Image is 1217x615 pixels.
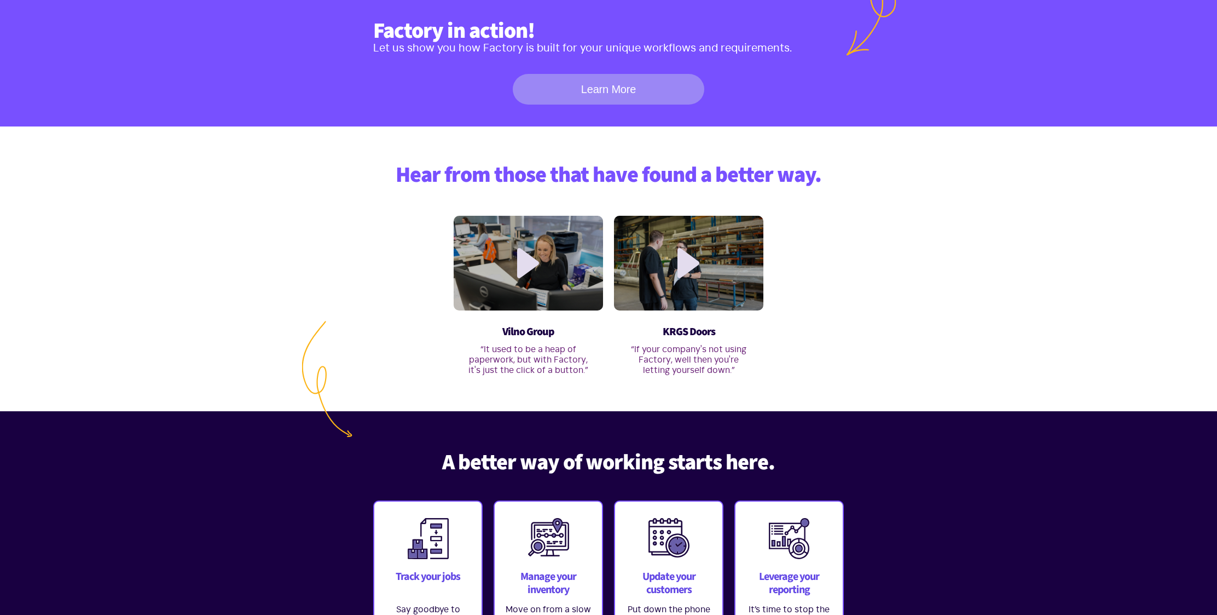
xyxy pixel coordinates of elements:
iframe: Chat Widget [1029,497,1217,615]
h2: Factory in action! [373,18,844,44]
h3: Vilno Group [467,325,590,338]
img: feature_icon_003 [648,518,689,557]
h3: Update your customers [626,570,711,596]
a: Learn More [513,74,704,105]
h2: A better way of working starts here. [373,450,844,476]
p: “If your company's not using Factory, well then you're letting yourself down.” [627,344,750,376]
p: Let us show you how Factory is built for your unique workflows and requirements. [373,42,844,55]
img: feature_icon_002 [528,518,569,556]
h3: KRGS Doors [627,325,750,338]
img: feature_icon_004 [769,518,810,559]
img: feature_icon_001 [408,518,449,559]
h3: Leverage your reporting [746,570,832,596]
h2: Hear from those that have found a better way. [373,162,844,188]
p: “It used to be a heap of paperwork, but with Factory, it's just the click of a button.” [467,344,590,376]
h3: Manage your inventory [506,570,591,596]
h3: Track your jobs [385,570,471,596]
